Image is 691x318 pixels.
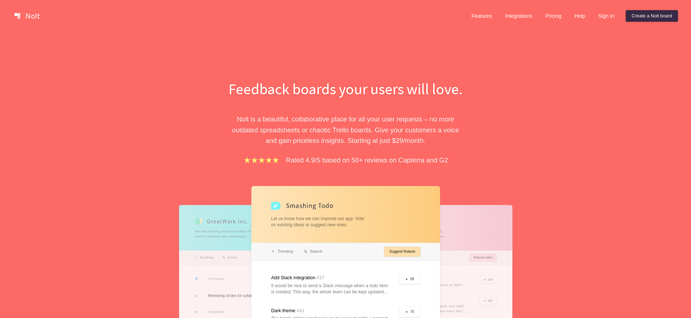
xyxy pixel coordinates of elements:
h1: Feedback boards your users will love. [221,78,471,99]
p: Rated 4.9/5 based on 50+ reviews on Capterra and G2 [286,155,448,165]
a: Pricing [540,10,567,22]
a: Features [466,10,498,22]
a: Sign in [592,10,620,22]
a: Create a Nolt board [626,10,678,22]
p: Nolt is a beautiful, collaborative place for all your user requests – no more outdated spreadshee... [221,114,471,146]
a: Help [569,10,591,22]
img: stars.b067e34983.png [243,156,280,164]
a: Integrations [499,10,538,22]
